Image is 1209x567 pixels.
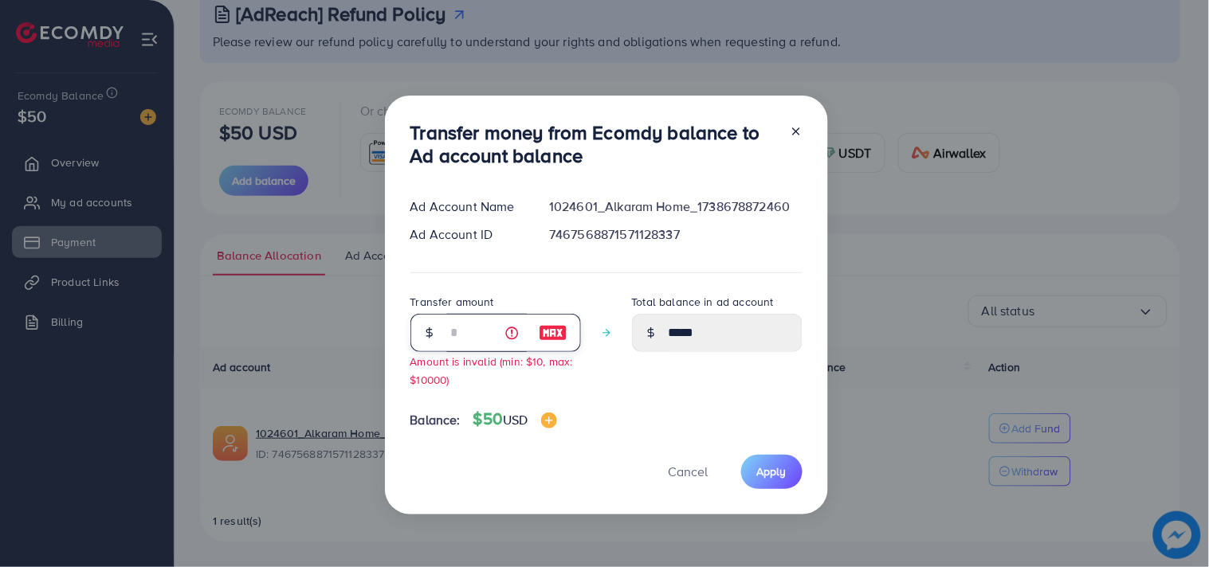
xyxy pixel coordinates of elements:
[503,411,528,428] span: USD
[649,455,728,489] button: Cancel
[398,225,537,244] div: Ad Account ID
[539,323,567,342] img: image
[473,409,557,429] h4: $50
[741,455,803,489] button: Apply
[632,294,774,310] label: Total balance in ad account
[410,294,494,310] label: Transfer amount
[536,225,815,244] div: 7467568871571128337
[536,197,815,216] div: 1024601_Alkaram Home_1738678872460
[410,354,573,387] small: Amount is invalid (min: $10, max: $10000)
[410,121,777,167] h3: Transfer money from Ecomdy balance to Ad account balance
[541,413,557,428] img: image
[398,197,537,216] div: Ad Account Name
[757,463,787,479] span: Apply
[410,411,461,429] span: Balance:
[669,463,709,480] span: Cancel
